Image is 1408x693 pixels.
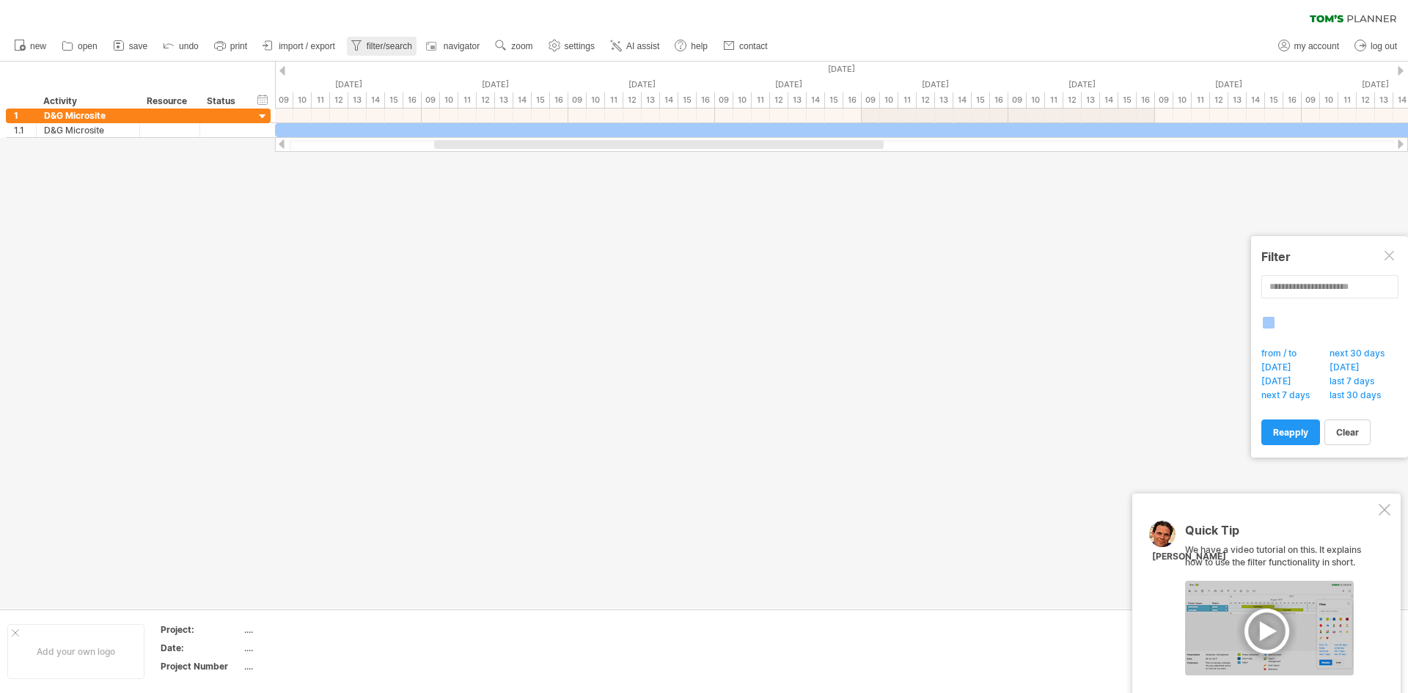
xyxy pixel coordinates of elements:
span: open [78,41,98,51]
div: 12 [623,92,642,108]
span: [DATE] [1259,362,1302,376]
div: Friday, 5 September 2025 [715,77,862,92]
span: [DATE] [1327,362,1370,376]
span: filter/search [367,41,412,51]
div: 13 [348,92,367,108]
span: help [691,41,708,51]
div: D&G Microsite [44,123,132,137]
span: contact [739,41,768,51]
a: undo [159,37,203,56]
div: Sunday, 7 September 2025 [1008,77,1155,92]
div: 12 [477,92,495,108]
div: [PERSON_NAME] [1152,551,1226,563]
div: 15 [532,92,550,108]
div: 10 [1173,92,1192,108]
a: zoom [491,37,537,56]
div: 12 [1357,92,1375,108]
div: 13 [495,92,513,108]
div: 13 [1375,92,1393,108]
a: filter/search [347,37,417,56]
span: clear [1336,427,1359,438]
div: 14 [807,92,825,108]
div: 09 [715,92,733,108]
div: 11 [1045,92,1063,108]
span: next 30 days [1327,348,1395,362]
div: 12 [1210,92,1228,108]
span: zoom [511,41,532,51]
span: [DATE] [1259,375,1302,390]
div: .... [244,642,367,654]
a: reapply [1261,419,1320,445]
div: 10 [1320,92,1338,108]
div: 11 [312,92,330,108]
span: new [30,41,46,51]
div: 11 [1192,92,1210,108]
div: 16 [843,92,862,108]
div: Add your own logo [7,624,144,679]
div: Status [207,94,239,109]
a: contact [719,37,772,56]
div: 14 [513,92,532,108]
div: 09 [1302,92,1320,108]
div: 10 [440,92,458,108]
div: 09 [1155,92,1173,108]
a: AI assist [606,37,664,56]
div: 15 [678,92,697,108]
div: .... [244,660,367,672]
span: AI assist [626,41,659,51]
div: 14 [1100,92,1118,108]
div: 13 [935,92,953,108]
div: 13 [1228,92,1247,108]
div: 14 [1247,92,1265,108]
div: 15 [1118,92,1137,108]
div: 09 [1008,92,1027,108]
div: 16 [1283,92,1302,108]
div: 16 [550,92,568,108]
div: Project: [161,623,241,636]
a: my account [1275,37,1343,56]
div: 09 [422,92,440,108]
a: import / export [259,37,340,56]
a: save [109,37,152,56]
div: 12 [330,92,348,108]
div: 16 [403,92,422,108]
span: last 7 days [1327,375,1385,390]
div: 16 [1137,92,1155,108]
a: print [210,37,252,56]
span: save [129,41,147,51]
div: Monday, 8 September 2025 [1155,77,1302,92]
a: open [58,37,102,56]
div: Saturday, 6 September 2025 [862,77,1008,92]
div: 10 [293,92,312,108]
a: new [10,37,51,56]
div: Date: [161,642,241,654]
div: 10 [880,92,898,108]
div: 09 [862,92,880,108]
div: 10 [733,92,752,108]
div: 10 [1027,92,1045,108]
div: 11 [898,92,917,108]
div: 1 [14,109,36,122]
div: Wednesday, 3 September 2025 [422,77,568,92]
span: next 7 days [1259,389,1320,404]
div: 12 [917,92,935,108]
div: 16 [990,92,1008,108]
div: Thursday, 4 September 2025 [568,77,715,92]
div: 14 [367,92,385,108]
div: Tuesday, 2 September 2025 [275,77,422,92]
div: 15 [825,92,843,108]
div: 1.1 [14,123,36,137]
div: Project Number [161,660,241,672]
div: 09 [568,92,587,108]
div: 14 [953,92,972,108]
div: 11 [1338,92,1357,108]
span: undo [179,41,199,51]
a: clear [1324,419,1371,445]
div: 15 [1265,92,1283,108]
div: Filter [1261,249,1398,264]
div: 15 [972,92,990,108]
div: 13 [1082,92,1100,108]
span: print [230,41,247,51]
span: log out [1371,41,1397,51]
div: D&G Microsite [44,109,132,122]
